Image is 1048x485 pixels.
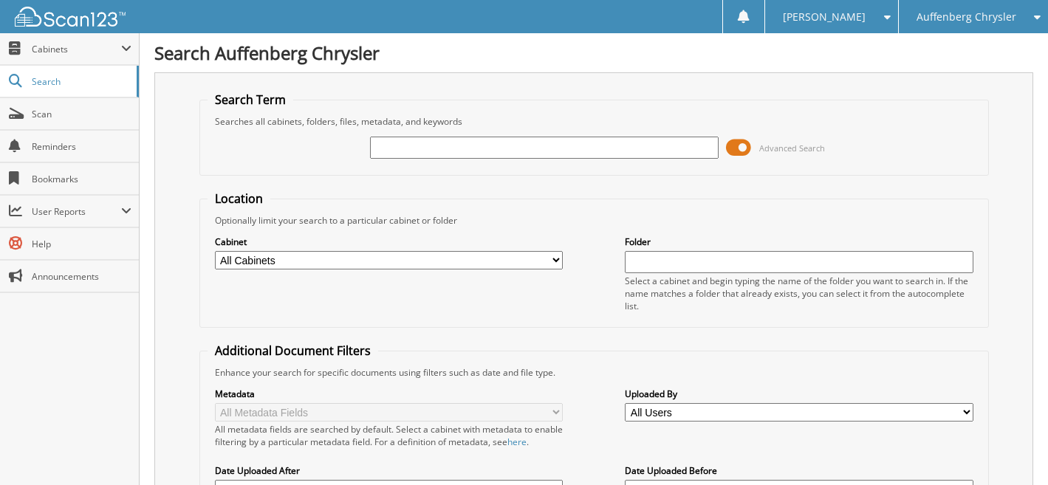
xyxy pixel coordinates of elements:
[154,41,1033,65] h1: Search Auffenberg Chrysler
[32,108,131,120] span: Scan
[32,75,129,88] span: Search
[208,115,981,128] div: Searches all cabinets, folders, files, metadata, and keywords
[208,343,378,359] legend: Additional Document Filters
[208,190,270,207] legend: Location
[15,7,126,27] img: scan123-logo-white.svg
[208,214,981,227] div: Optionally limit your search to a particular cabinet or folder
[215,464,563,477] label: Date Uploaded After
[917,13,1016,21] span: Auffenberg Chrysler
[625,235,973,248] label: Folder
[625,388,973,400] label: Uploaded By
[783,13,866,21] span: [PERSON_NAME]
[507,436,527,448] a: here
[625,275,973,312] div: Select a cabinet and begin typing the name of the folder you want to search in. If the name match...
[32,140,131,153] span: Reminders
[759,142,825,154] span: Advanced Search
[215,423,563,448] div: All metadata fields are searched by default. Select a cabinet with metadata to enable filtering b...
[32,43,121,55] span: Cabinets
[208,366,981,379] div: Enhance your search for specific documents using filters such as date and file type.
[625,464,973,477] label: Date Uploaded Before
[32,270,131,283] span: Announcements
[215,388,563,400] label: Metadata
[215,235,563,248] label: Cabinet
[32,238,131,250] span: Help
[32,205,121,218] span: User Reports
[208,92,293,108] legend: Search Term
[32,173,131,185] span: Bookmarks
